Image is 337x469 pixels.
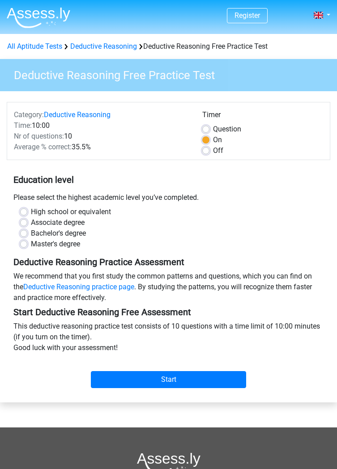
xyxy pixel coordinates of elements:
[10,65,330,82] h3: Deductive Reasoning Free Practice Test
[23,283,134,291] a: Deductive Reasoning practice page
[7,131,196,142] div: 10
[7,142,196,152] div: 35.5%
[44,110,111,119] a: Deductive Reasoning
[31,207,111,217] label: High school or equivalent
[7,271,330,307] div: We recommend that you first study the common patterns and questions, which you can find on the . ...
[13,171,324,189] h5: Education level
[31,217,85,228] label: Associate degree
[7,42,62,51] a: All Aptitude Tests
[14,132,64,140] span: Nr of questions:
[13,257,324,267] h5: Deductive Reasoning Practice Assessment
[235,11,260,20] a: Register
[13,307,324,317] h5: Start Deductive Reasoning Free Assessment
[202,110,323,124] div: Timer
[31,228,86,239] label: Bachelor's degree
[213,135,222,145] label: On
[14,121,32,130] span: Time:
[213,145,223,156] label: Off
[31,239,80,249] label: Master's degree
[213,124,241,135] label: Question
[7,7,70,28] img: Assessly
[91,371,246,388] input: Start
[7,321,330,357] div: This deductive reasoning practice test consists of 10 questions with a time limit of 10:00 minute...
[70,42,137,51] a: Deductive Reasoning
[4,41,333,52] div: Deductive Reasoning Free Practice Test
[14,110,44,119] span: Category:
[14,143,72,151] span: Average % correct:
[7,120,196,131] div: 10:00
[7,192,330,207] div: Please select the highest academic level you’ve completed.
